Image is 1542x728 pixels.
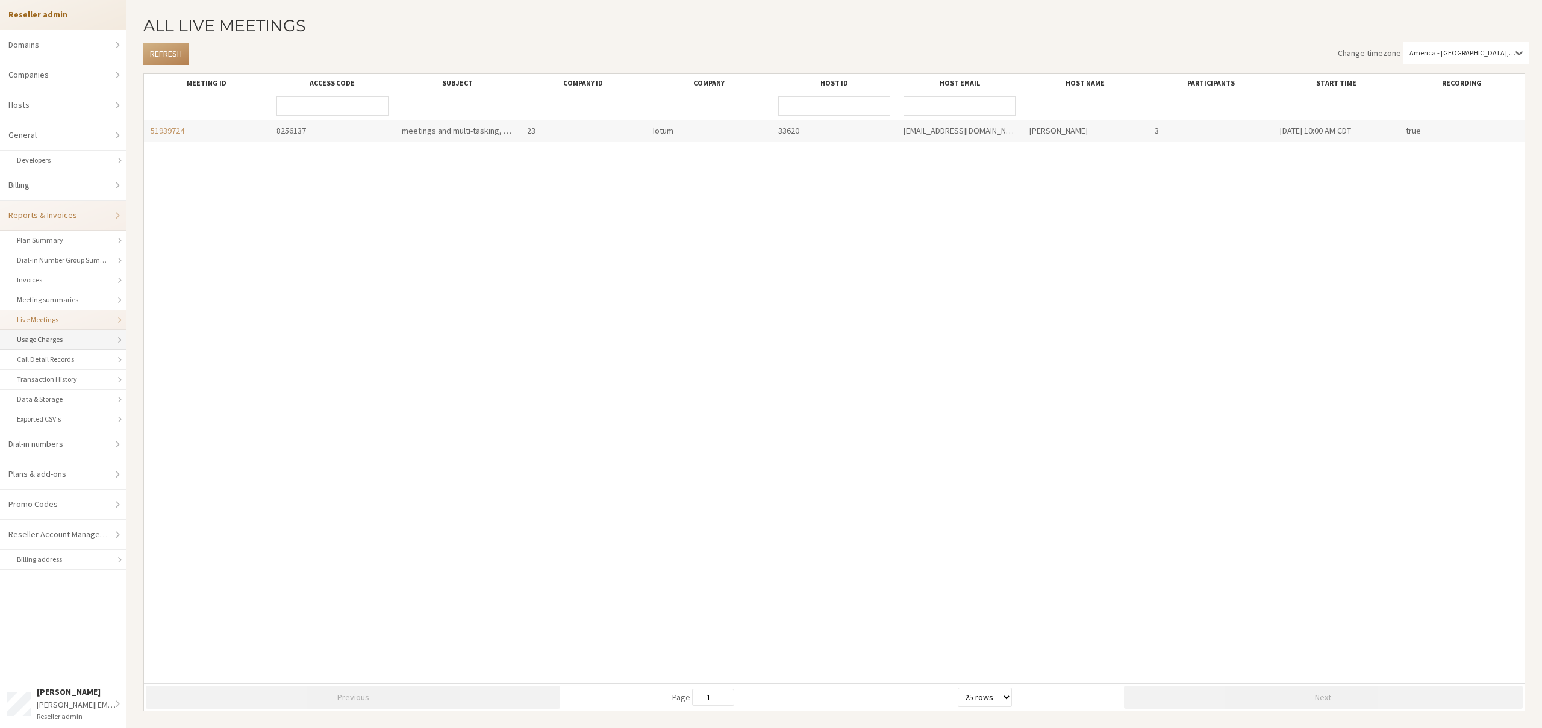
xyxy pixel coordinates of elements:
[527,78,639,87] div: Company ID
[276,96,389,116] input: Access Code
[1338,47,1401,60] span: Change timezone
[904,96,1016,116] input: Host Email
[37,711,120,722] div: Reseller admin
[897,120,1022,142] div: [EMAIL_ADDRESS][DOMAIN_NAME]
[37,686,120,698] div: [PERSON_NAME]
[1029,78,1141,87] div: Host Name
[692,689,734,706] input: page number input
[778,78,890,87] div: Host ID
[772,120,897,142] div: 33620
[1409,48,1530,58] div: America - [GEOGRAPHIC_DATA], (GMT -05:00)
[146,686,560,709] button: Previous
[143,43,189,65] button: Refresh
[143,17,1525,34] h2: All Live Meetings
[520,120,646,142] div: 23
[395,120,520,142] div: meetings and multi-tasking, bookings page
[1399,120,1525,142] div: true
[653,78,765,87] div: Company
[151,78,263,87] div: Meeting ID
[778,96,890,116] input: Host ID
[276,78,389,87] div: Access Code
[1280,78,1392,87] div: Start Time
[1155,78,1267,87] div: Participants
[1148,120,1273,142] div: 3
[672,689,734,706] span: Page
[904,78,1016,87] div: Host Email
[37,698,120,711] div: [PERSON_NAME][EMAIL_ADDRESS][DOMAIN_NAME]
[1273,120,1399,142] div: [DATE] 10:00 AM CDT
[646,120,771,142] div: Iotum
[151,125,184,136] a: 51939724
[1406,78,1518,87] div: Recording
[1023,120,1148,142] div: [PERSON_NAME]
[958,688,1012,707] select: row size select
[402,78,514,87] div: Subject
[1124,686,1523,709] button: Next
[269,120,395,142] div: 8256137
[8,9,67,20] strong: Reseller admin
